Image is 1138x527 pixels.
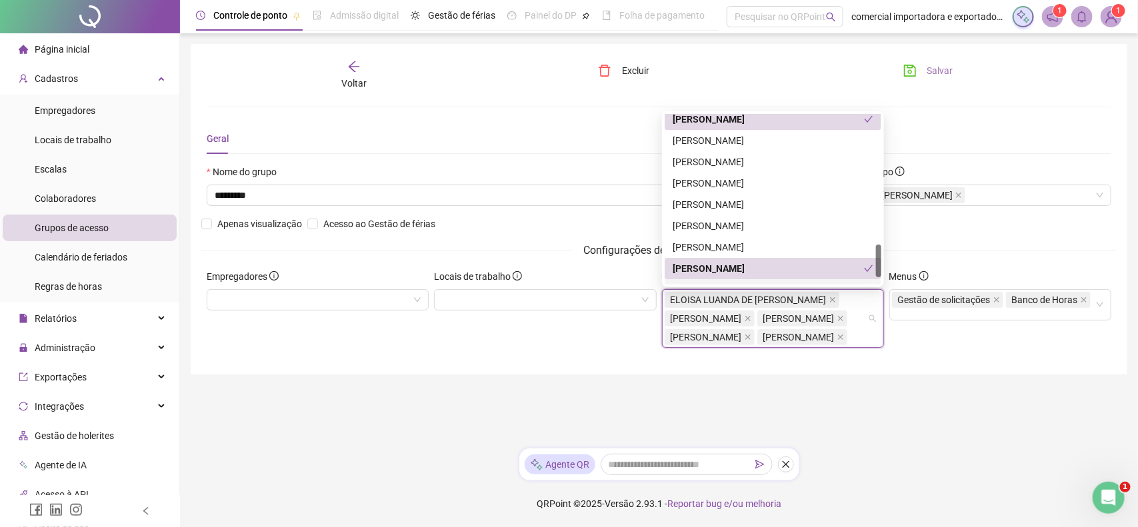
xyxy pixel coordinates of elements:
span: Configurações de visibilidade [573,242,745,259]
span: Locais de trabalho [434,269,522,284]
span: close [837,315,844,322]
span: Admissão digital [330,10,399,21]
span: info-circle [269,271,279,280]
footer: QRPoint © 2025 - 2.93.1 - [180,480,1138,527]
span: linkedin [49,503,63,516]
span: left [141,506,151,516]
span: Apenas visualização [212,217,307,231]
div: PATRICIA PEREIRA DO NASCIMENTO [665,151,881,173]
span: close [745,334,751,340]
span: Excluir [622,63,649,78]
span: JUCIRLAYNE [PERSON_NAME] [825,188,953,203]
span: Grupos de acesso [35,223,109,233]
div: [PERSON_NAME] [673,133,873,148]
div: RONIELE SANTANA BARROS [665,237,881,258]
span: [PERSON_NAME] [671,311,742,326]
img: 91461 [1101,7,1121,27]
span: Acesso à API [35,489,89,500]
div: PABLO RICARDO CARDOSO SILVA [665,130,881,151]
button: Excluir [588,60,659,81]
span: pushpin [293,12,301,20]
span: Painel do DP [525,10,577,21]
span: Integrações [35,401,84,412]
div: PAULA GALAN DE PAULA [665,173,881,194]
span: Calendário de feriados [35,252,127,263]
label: Nome do grupo [207,165,285,179]
span: notification [1047,11,1059,23]
span: Relatórios [35,313,77,324]
sup: Atualize o seu contato no menu Meus Dados [1112,4,1125,17]
iframe: Intercom live chat [1093,482,1125,514]
span: Locais de trabalho [35,135,111,145]
span: Gestão de holerites [35,430,114,441]
span: search [826,12,836,22]
span: close [745,315,751,322]
span: Banco de Horas [1012,294,1078,305]
span: 1 [1058,6,1063,15]
span: Voltar [341,78,367,89]
span: Regras de horas [35,281,102,292]
div: [PERSON_NAME] [673,261,864,276]
span: check [864,264,873,273]
span: [PERSON_NAME] [763,330,835,344]
span: ELOISA LUANDA DE LIMA NASCIMENTO [665,292,839,308]
span: save [903,64,917,77]
span: Reportar bug e/ou melhoria [667,498,781,509]
span: apartment [19,431,28,440]
span: check [864,115,873,124]
span: 1 [1117,6,1121,15]
span: file [19,314,28,323]
span: sync [19,402,28,411]
span: book [602,11,611,20]
div: SAMARA SOARES GOMES DA CRUZ [665,258,881,279]
div: PEDRO HENRIQUE LOPES SILVA [665,215,881,237]
div: Geral [207,131,229,146]
span: Agente de IA [35,460,87,470]
span: facebook [29,503,43,516]
span: close [781,460,791,469]
span: info-circle [513,271,522,280]
span: arrow-left [347,60,361,73]
span: Página inicial [35,44,89,55]
span: 1 [1120,482,1131,492]
span: export [19,372,28,382]
div: [PERSON_NAME] [673,282,873,297]
span: [PERSON_NAME] [671,330,742,344]
span: instagram [69,503,83,516]
div: [PERSON_NAME] [673,240,873,255]
span: lock [19,343,28,352]
span: Exportações [35,372,87,382]
span: MARIA EUNICE BRITO RODRIGUES [665,310,755,326]
span: delete [598,64,611,77]
span: Menus [889,269,929,284]
span: close [829,296,836,303]
span: close [1081,296,1087,303]
span: Gestão de solicitações [898,294,991,305]
img: sparkle-icon.fc2bf0ac1784a2077858766a79e2daf3.svg [530,458,543,472]
span: send [755,460,765,469]
sup: 1 [1053,4,1067,17]
span: sun [411,11,420,20]
img: sparkle-icon.fc2bf0ac1784a2077858766a79e2daf3.svg [1016,9,1031,24]
span: Controle de ponto [213,10,287,21]
div: Agente QR [525,454,595,474]
div: [PERSON_NAME] [673,112,864,127]
div: MICHELE POLIANA DOS SANTOS SILVA [665,109,881,130]
span: Empregadores [35,105,95,116]
span: pushpin [582,12,590,20]
span: user-add [19,74,28,83]
span: info-circle [919,271,929,280]
span: file-done [313,11,322,20]
span: Salvar [927,63,953,78]
div: [PERSON_NAME] [673,197,873,212]
span: Acesso ao Gestão de férias [318,217,441,231]
span: SAMARA SOARES GOMES DA CRUZ [757,329,847,345]
span: Escalas [35,164,67,175]
span: ELOISA LUANDA DE [PERSON_NAME] [671,292,827,307]
button: Salvar [893,60,963,81]
div: PAULO CESAR DE SOUZA COSTA [665,194,881,215]
span: comercial importadora e exportadora cone LTDA [851,9,1005,24]
span: close [837,334,844,340]
span: Administração [35,342,95,353]
div: SILMARA SOARES GOMES DA CRUZ [665,279,881,300]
